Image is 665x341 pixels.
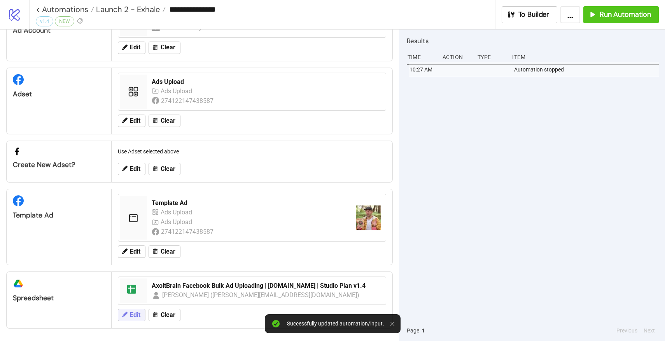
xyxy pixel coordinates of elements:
div: Ads Upload [152,78,381,86]
div: v1.4 [36,16,53,26]
button: Edit [118,163,145,175]
div: Template Ad [13,211,105,220]
div: Ads Upload [161,217,194,227]
div: 274122147438587 [161,227,215,237]
span: Edit [130,248,140,255]
div: Ads Upload [161,86,194,96]
span: Clear [161,311,175,318]
div: Time [407,50,436,64]
span: Edit [130,117,140,124]
div: Item [511,50,659,64]
button: Clear [149,245,180,258]
div: Template Ad [152,199,350,207]
span: Clear [161,44,175,51]
span: Clear [161,248,175,255]
span: Page [407,326,419,335]
div: Use Adset selected above [115,144,389,159]
span: Clear [161,117,175,124]
div: 10:27 AM [409,62,438,77]
img: https://scontent-fra3-1.xx.fbcdn.net/v/t15.13418-10/428198484_231967310001222_8113646704397009808... [356,205,381,230]
div: Action [442,50,471,64]
div: Spreadsheet [13,294,105,303]
div: Automation stopped [513,62,661,77]
button: Clear [149,163,180,175]
button: Clear [149,309,180,321]
span: Edit [130,44,140,51]
button: Next [641,326,657,335]
h2: Results [407,36,659,46]
a: Launch 2 - Exhale [94,5,166,13]
button: To Builder [502,6,558,23]
div: Type [477,50,506,64]
button: Edit [118,309,145,321]
div: Create new adset? [13,160,105,169]
span: Edit [130,311,140,318]
button: Edit [118,42,145,54]
button: Run Automation [583,6,659,23]
a: < Automations [36,5,94,13]
div: Adset [13,90,105,99]
button: 1 [419,326,427,335]
div: 274122147438587 [161,96,215,106]
div: [PERSON_NAME] ([PERSON_NAME][EMAIL_ADDRESS][DOMAIN_NAME]) [162,290,360,300]
span: To Builder [518,10,549,19]
span: Edit [130,165,140,172]
div: Ad Account [13,26,105,35]
button: ... [560,6,580,23]
button: Edit [118,115,145,127]
span: Run Automation [600,10,651,19]
span: Launch 2 - Exhale [94,4,160,14]
button: Clear [149,115,180,127]
div: Ads Upload [161,207,194,217]
div: NEW [55,16,74,26]
div: AxoltBrain Facebook Bulk Ad Uploading | [DOMAIN_NAME] | Studio Plan v1.4 [152,282,381,290]
button: Previous [614,326,640,335]
span: Clear [161,165,175,172]
div: Successfully updated automation/input. [287,320,384,327]
button: Edit [118,245,145,258]
button: Clear [149,42,180,54]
